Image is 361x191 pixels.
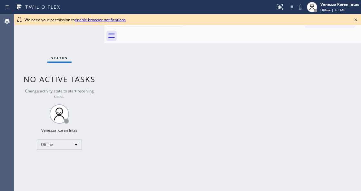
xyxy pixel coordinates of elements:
[75,17,126,23] a: enable browser notifications
[25,88,94,99] span: Change activity state to start receiving tasks.
[24,17,126,23] span: We need your permission to
[37,139,82,150] div: Offline
[320,2,359,7] div: Venezza Koren Intas
[24,74,95,84] span: No active tasks
[41,128,78,133] div: Venezza Koren Intas
[51,56,68,60] span: Status
[320,8,345,12] span: Offline | 1d 14h
[296,3,305,12] button: Mute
